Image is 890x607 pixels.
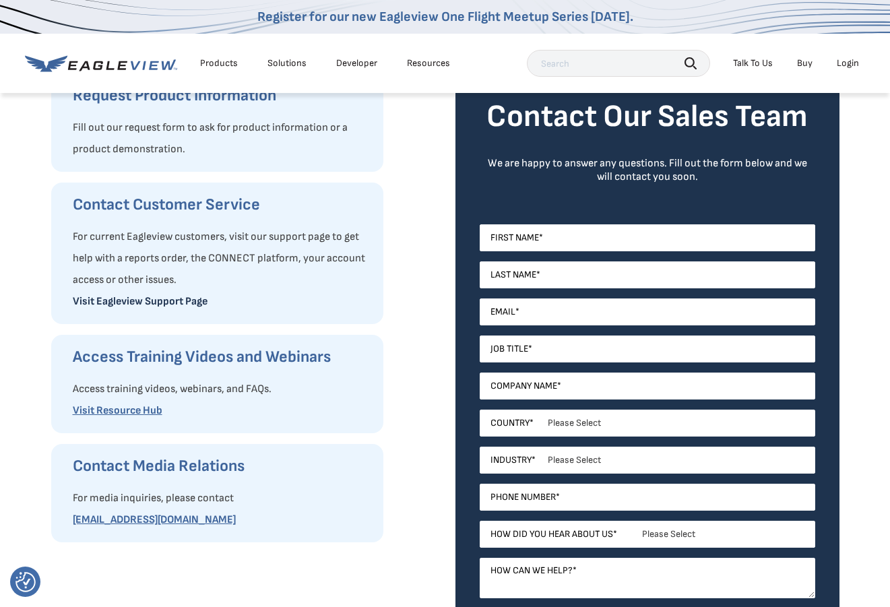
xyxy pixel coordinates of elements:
[257,9,633,25] a: Register for our new Eagleview One Flight Meetup Series [DATE].
[73,194,370,216] h3: Contact Customer Service
[480,157,815,184] div: We are happy to answer any questions. Fill out the form below and we will contact you soon.
[73,226,370,291] p: For current Eagleview customers, visit our support page to get help with a reports order, the CON...
[73,488,370,509] p: For media inquiries, please contact
[73,85,370,106] h3: Request Product Information
[407,57,450,69] div: Resources
[486,98,808,135] strong: Contact Our Sales Team
[73,295,208,308] a: Visit Eagleview Support Page
[73,379,370,400] p: Access training videos, webinars, and FAQs.
[15,572,36,592] img: Revisit consent button
[73,117,370,160] p: Fill out our request form to ask for product information or a product demonstration.
[73,404,162,417] a: Visit Resource Hub
[336,57,377,69] a: Developer
[73,455,370,477] h3: Contact Media Relations
[797,57,813,69] a: Buy
[73,513,236,526] a: [EMAIL_ADDRESS][DOMAIN_NAME]
[267,57,307,69] div: Solutions
[200,57,238,69] div: Products
[15,572,36,592] button: Consent Preferences
[73,346,370,368] h3: Access Training Videos and Webinars
[837,57,859,69] div: Login
[733,57,773,69] div: Talk To Us
[527,50,710,77] input: Search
